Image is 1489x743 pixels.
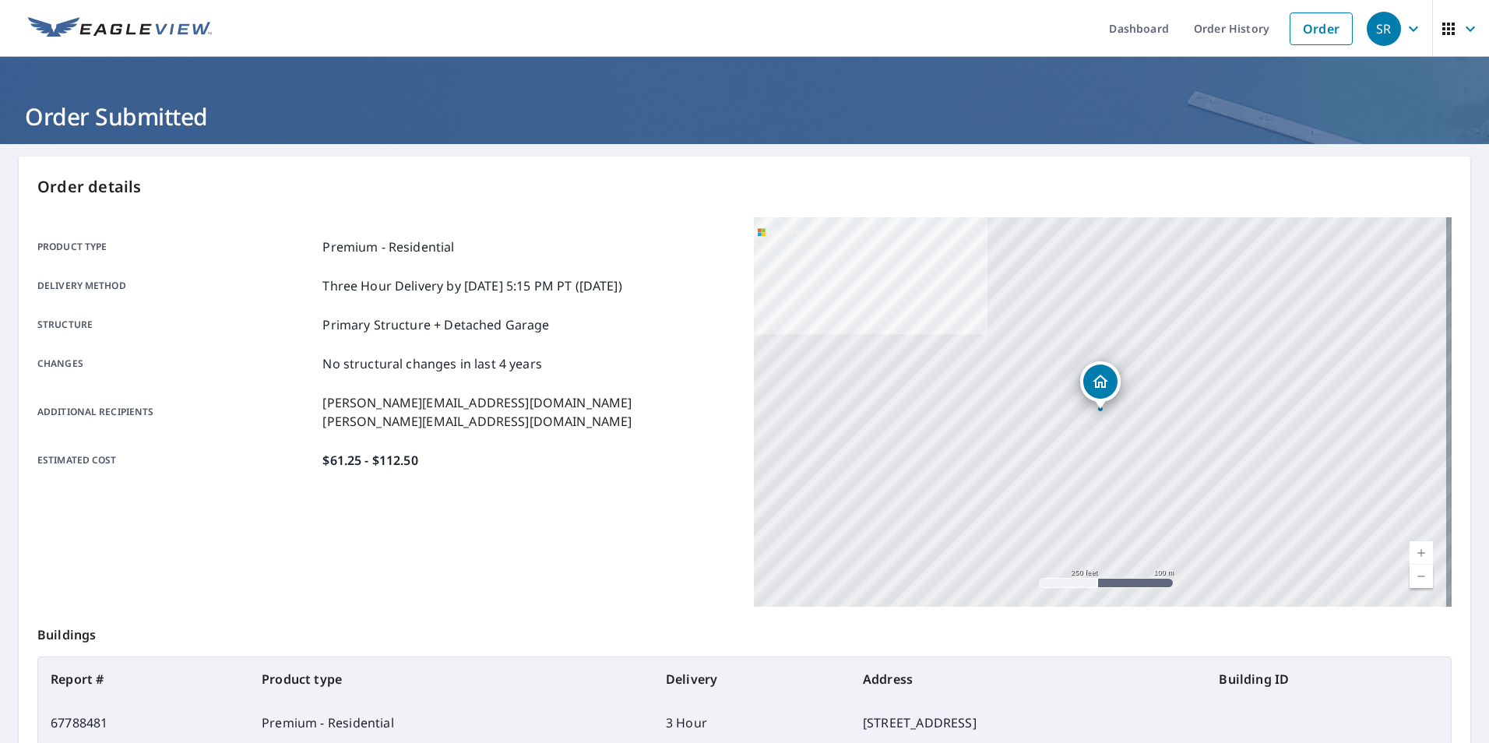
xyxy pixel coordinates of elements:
p: Structure [37,315,316,334]
th: Report # [38,657,249,701]
p: Estimated cost [37,451,316,470]
p: Changes [37,354,316,373]
p: $61.25 - $112.50 [322,451,417,470]
th: Building ID [1206,657,1451,701]
a: Current Level 17, Zoom Out [1410,565,1433,588]
p: No structural changes in last 4 years [322,354,542,373]
h1: Order Submitted [19,100,1470,132]
th: Address [850,657,1206,701]
p: [PERSON_NAME][EMAIL_ADDRESS][DOMAIN_NAME] [322,393,632,412]
div: SR [1367,12,1401,46]
p: [PERSON_NAME][EMAIL_ADDRESS][DOMAIN_NAME] [322,412,632,431]
a: Order [1290,12,1353,45]
div: Dropped pin, building 1, Residential property, 23158 Tranquil Springs Ln Katy, TX 77494 [1080,361,1121,410]
th: Delivery [653,657,850,701]
p: Primary Structure + Detached Garage [322,315,549,334]
p: Additional recipients [37,393,316,431]
p: Product type [37,238,316,256]
p: Buildings [37,607,1452,657]
p: Three Hour Delivery by [DATE] 5:15 PM PT ([DATE]) [322,276,621,295]
p: Delivery method [37,276,316,295]
img: EV Logo [28,17,212,40]
p: Order details [37,175,1452,199]
p: Premium - Residential [322,238,454,256]
th: Product type [249,657,653,701]
a: Current Level 17, Zoom In [1410,541,1433,565]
